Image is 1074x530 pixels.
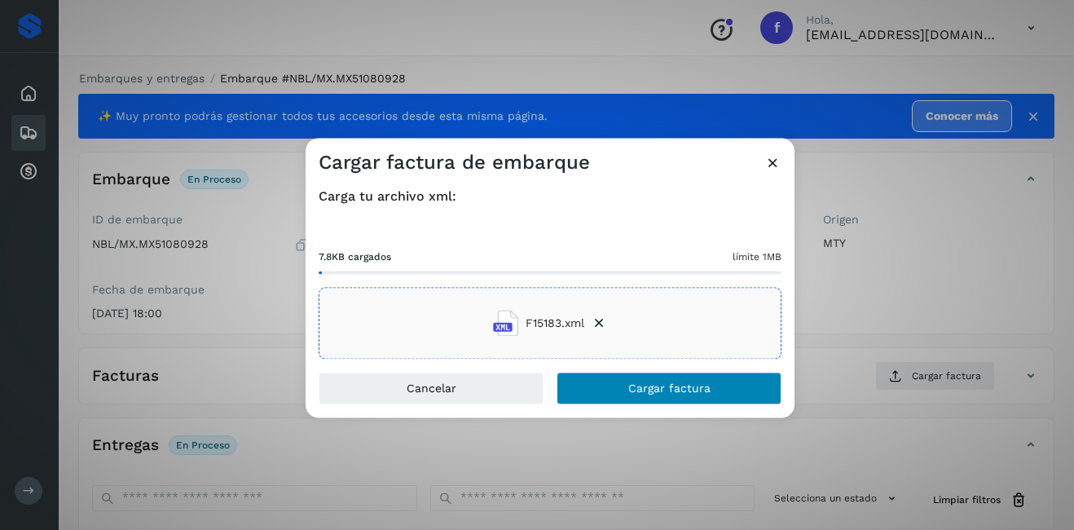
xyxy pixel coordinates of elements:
[319,250,391,265] span: 7.8KB cargados
[319,373,544,405] button: Cancelar
[733,250,781,265] span: límite 1MB
[526,315,584,332] span: F15183.xml
[319,151,590,174] h3: Cargar factura de embarque
[407,383,456,395] span: Cancelar
[319,188,781,204] h4: Carga tu archivo xml:
[557,373,781,405] button: Cargar factura
[628,383,711,395] span: Cargar factura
